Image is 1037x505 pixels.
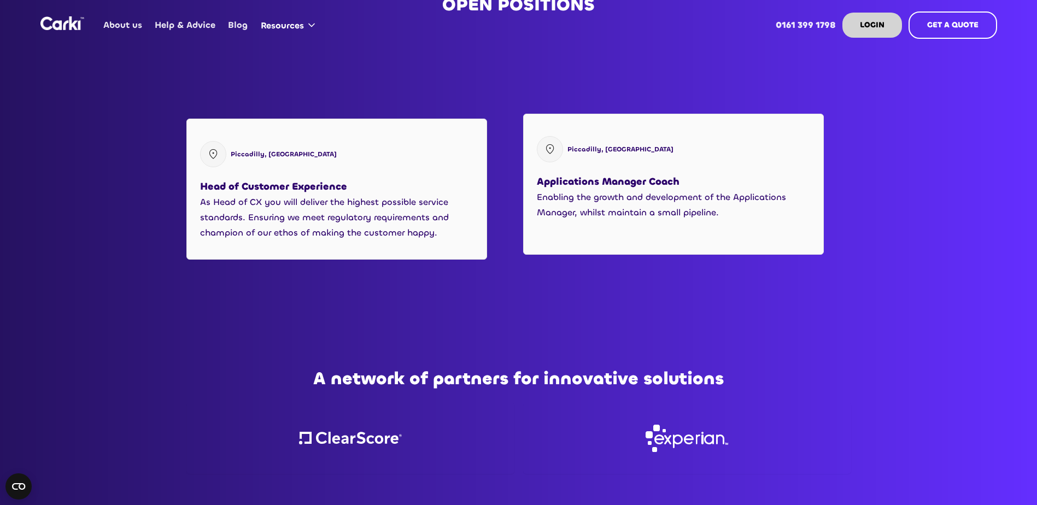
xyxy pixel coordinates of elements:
[646,425,728,452] img: logo
[860,20,884,30] strong: LOGIN
[200,178,347,195] h3: Head of Customer Experience
[231,149,337,160] div: Piccadilly, [GEOGRAPHIC_DATA]
[909,11,997,39] a: GET A QUOTE
[776,19,836,31] strong: 0161 399 1798
[842,13,902,38] a: LOGIN
[537,190,810,220] p: Enabling the growth and development of the Applications Manager, whilst maintain a small pipeline.
[149,4,222,46] a: Help & Advice
[97,4,149,46] a: About us
[5,473,32,500] button: Open CMP widget
[254,4,326,46] div: Resources
[927,20,979,30] strong: GET A QUOTE
[769,4,842,46] a: 0161 399 1798
[40,16,84,30] a: home
[200,195,473,240] p: As Head of CX you will deliver the highest possible service standards. Ensuring we meet regulator...
[299,432,402,444] img: logo
[313,369,724,389] h2: A network of partners for innovative solutions
[261,20,304,32] div: Resources
[40,16,84,30] img: Logo
[567,144,673,155] div: Piccadilly, [GEOGRAPHIC_DATA]
[222,4,254,46] a: Blog
[537,173,679,190] h3: Applications Manager Coach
